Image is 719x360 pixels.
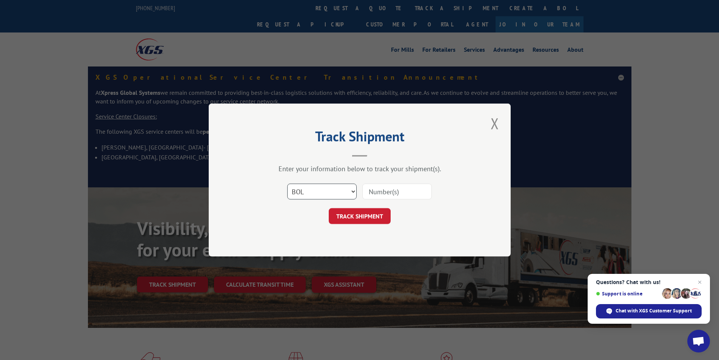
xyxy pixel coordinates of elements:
[596,291,659,297] span: Support is online
[362,184,432,199] input: Number(s)
[616,307,692,314] span: Chat with XGS Customer Support
[596,279,702,285] span: Questions? Chat with us!
[596,304,702,318] span: Chat with XGS Customer Support
[246,164,473,173] div: Enter your information below to track your shipment(s).
[488,113,501,134] button: Close modal
[329,208,391,224] button: TRACK SHIPMENT
[687,330,710,352] a: Open chat
[246,131,473,145] h2: Track Shipment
